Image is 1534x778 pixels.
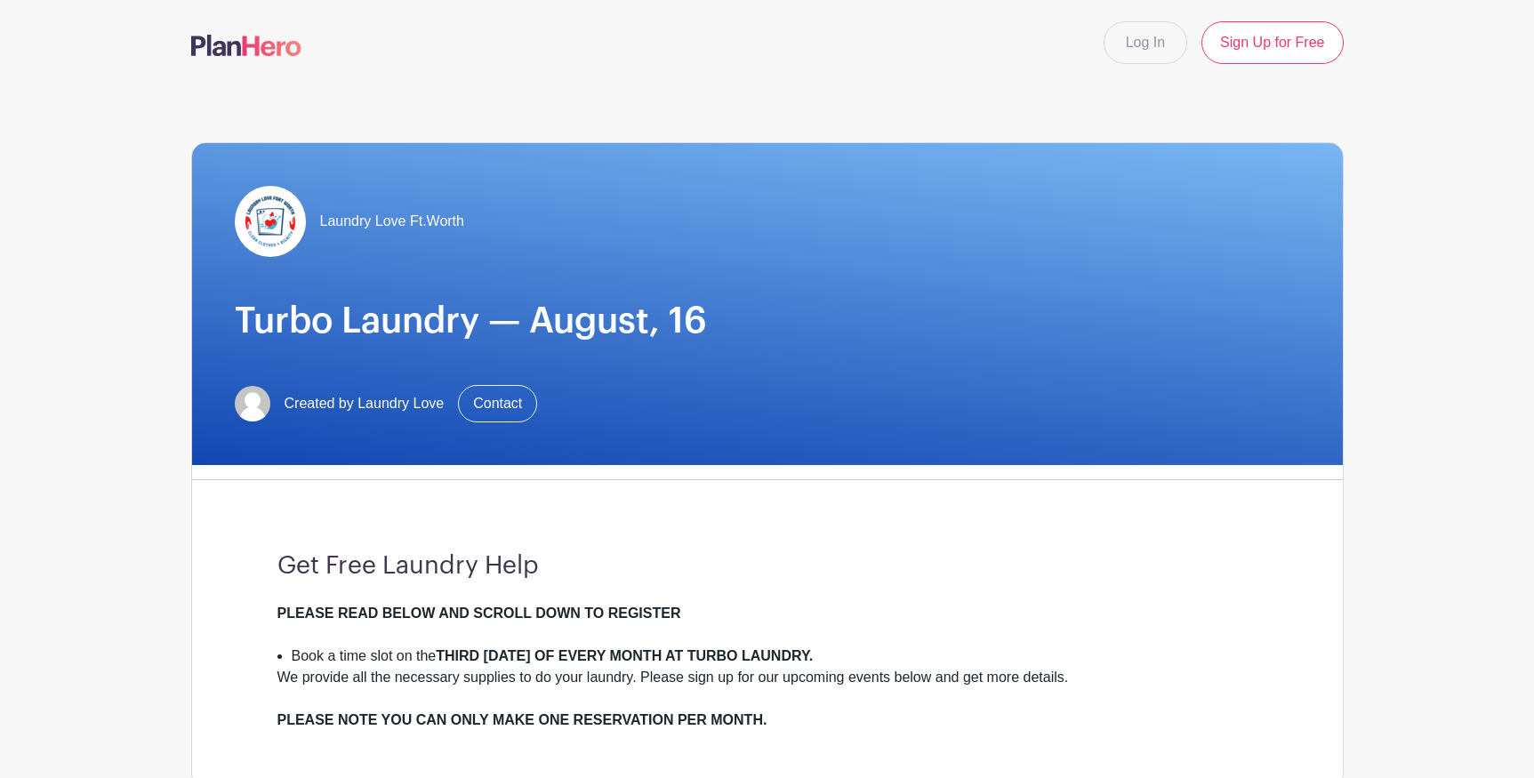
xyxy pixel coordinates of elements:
span: Created by Laundry Love [285,393,445,414]
img: Laundry-love-logo.png [235,186,306,257]
img: logo-507f7623f17ff9eddc593b1ce0a138ce2505c220e1c5a4e2b4648c50719b7d32.svg [191,35,301,56]
strong: PLEASE NOTE YOU CAN ONLY MAKE ONE RESERVATION PER MONTH. [277,712,767,727]
strong: PLEASE READ BELOW AND SCROLL DOWN TO REGISTER [277,606,681,621]
h1: Turbo Laundry — August, 16 [235,300,1300,342]
li: Book a time slot on the [292,646,1257,667]
strong: THIRD [DATE] OF EVERY MONTH AT TURBO LAUNDRY. [436,648,813,663]
a: Sign Up for Free [1201,21,1343,64]
img: default-ce2991bfa6775e67f084385cd625a349d9dcbb7a52a09fb2fda1e96e2d18dcdb.png [235,386,270,421]
span: Laundry Love Ft.Worth [320,211,464,232]
h3: Get Free Laundry Help [277,551,1257,581]
a: Contact [458,385,537,422]
a: Log In [1104,21,1187,64]
div: We provide all the necessary supplies to do your laundry. Please sign up for our upcoming events ... [277,667,1257,731]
